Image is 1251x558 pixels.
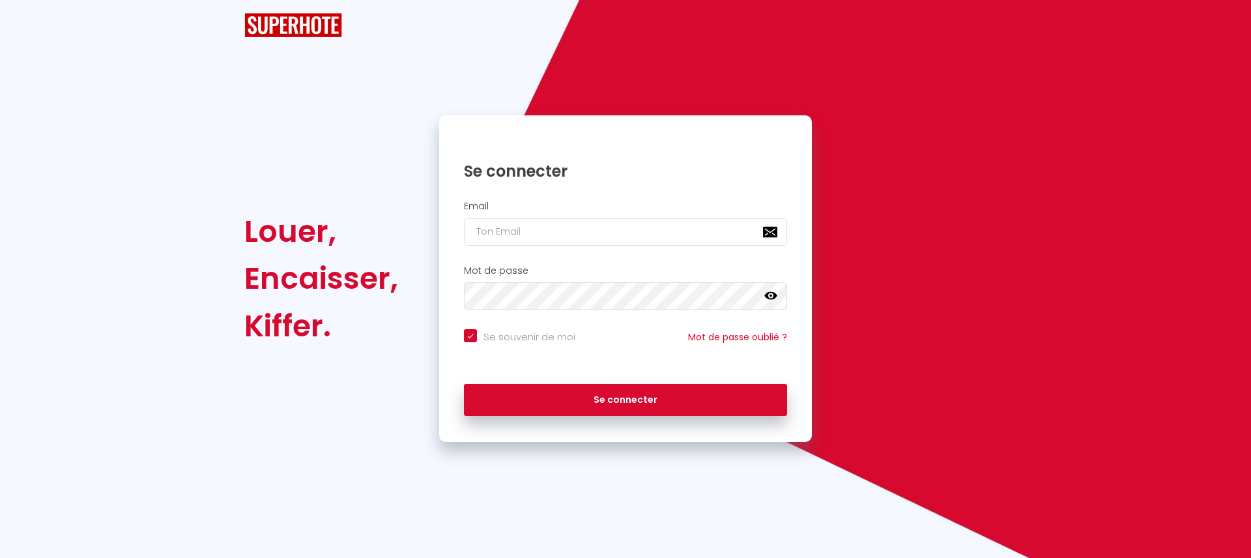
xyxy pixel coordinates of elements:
button: Se connecter [464,384,787,417]
input: Ton Email [464,218,787,246]
div: Louer, [244,208,398,255]
a: Mot de passe oublié ? [688,330,787,344]
img: SuperHote logo [244,13,342,37]
div: Encaisser, [244,255,398,302]
div: Kiffer. [244,302,398,349]
h1: Se connecter [464,161,787,181]
h2: Email [464,201,787,212]
h2: Mot de passe [464,265,787,276]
